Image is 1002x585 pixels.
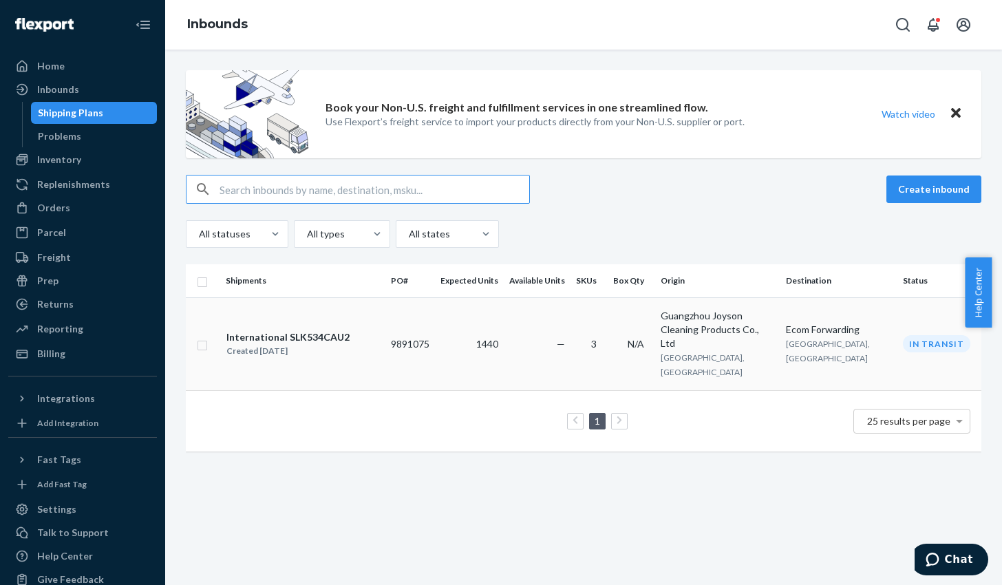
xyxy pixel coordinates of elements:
[897,264,981,297] th: Status
[8,173,157,195] a: Replenishments
[37,417,98,429] div: Add Integration
[38,129,81,143] div: Problems
[37,153,81,167] div: Inventory
[220,175,529,203] input: Search inbounds by name, destination, msku...
[903,335,970,352] div: In transit
[786,339,870,363] span: [GEOGRAPHIC_DATA], [GEOGRAPHIC_DATA]
[661,352,745,377] span: [GEOGRAPHIC_DATA], [GEOGRAPHIC_DATA]
[8,415,157,432] a: Add Integration
[37,347,65,361] div: Billing
[176,5,259,45] ol: breadcrumbs
[38,106,103,120] div: Shipping Plans
[37,392,95,405] div: Integrations
[8,449,157,471] button: Fast Tags
[15,18,74,32] img: Flexport logo
[37,549,93,563] div: Help Center
[8,149,157,171] a: Inventory
[8,78,157,100] a: Inbounds
[628,338,644,350] span: N/A
[37,453,81,467] div: Fast Tags
[8,387,157,409] button: Integrations
[557,338,565,350] span: —
[37,526,109,540] div: Talk to Support
[915,544,988,578] iframe: Opens a widget where you can chat to one of our agents
[326,100,708,116] p: Book your Non-U.S. freight and fulfillment services in one streamlined flow.
[198,227,199,241] input: All statuses
[8,522,157,544] button: Talk to Support
[435,264,504,297] th: Expected Units
[226,330,350,344] div: International SLK534CAU2
[37,251,71,264] div: Freight
[8,270,157,292] a: Prep
[591,338,597,350] span: 3
[37,83,79,96] div: Inbounds
[37,322,83,336] div: Reporting
[8,318,157,340] a: Reporting
[608,264,655,297] th: Box Qty
[965,257,992,328] button: Help Center
[780,264,897,297] th: Destination
[37,297,74,311] div: Returns
[37,274,58,288] div: Prep
[571,264,608,297] th: SKUs
[385,297,435,390] td: 9891075
[950,11,977,39] button: Open account menu
[8,197,157,219] a: Orders
[661,309,775,350] div: Guangzhou Joyson Cleaning Products Co., Ltd
[786,323,892,337] div: Ecom Forwarding
[8,476,157,493] a: Add Fast Tag
[873,104,944,124] button: Watch video
[31,102,158,124] a: Shipping Plans
[31,125,158,147] a: Problems
[407,227,409,241] input: All states
[867,415,950,427] span: 25 results per page
[919,11,947,39] button: Open notifications
[504,264,571,297] th: Available Units
[8,343,157,365] a: Billing
[592,415,603,427] a: Page 1 is your current page
[226,344,350,358] div: Created [DATE]
[37,502,76,516] div: Settings
[886,175,981,203] button: Create inbound
[37,226,66,240] div: Parcel
[37,201,70,215] div: Orders
[8,498,157,520] a: Settings
[187,17,248,32] a: Inbounds
[8,246,157,268] a: Freight
[37,478,87,490] div: Add Fast Tag
[655,264,780,297] th: Origin
[37,59,65,73] div: Home
[8,293,157,315] a: Returns
[8,545,157,567] a: Help Center
[129,11,157,39] button: Close Navigation
[326,115,745,129] p: Use Flexport’s freight service to import your products directly from your Non-U.S. supplier or port.
[220,264,385,297] th: Shipments
[37,178,110,191] div: Replenishments
[889,11,917,39] button: Open Search Box
[476,338,498,350] span: 1440
[385,264,435,297] th: PO#
[947,104,965,124] button: Close
[8,55,157,77] a: Home
[306,227,307,241] input: All types
[8,222,157,244] a: Parcel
